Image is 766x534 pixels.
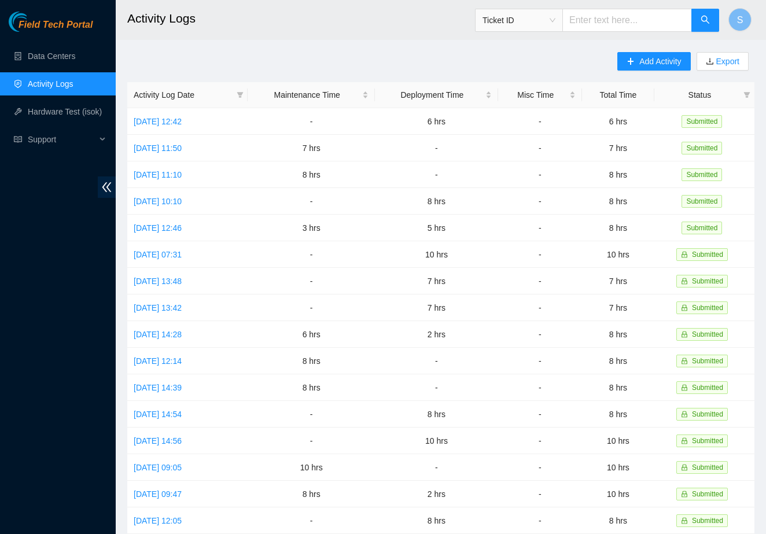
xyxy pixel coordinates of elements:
span: Add Activity [639,55,681,68]
td: - [498,241,582,268]
img: Akamai Technologies [9,12,58,32]
td: 10 hrs [375,241,498,268]
td: 2 hrs [375,321,498,348]
span: Submitted [692,330,723,338]
a: [DATE] 12:42 [134,117,182,126]
th: Total Time [582,82,654,108]
span: double-left [98,176,116,198]
td: 10 hrs [248,454,375,481]
td: 8 hrs [582,507,654,534]
a: [DATE] 13:48 [134,277,182,286]
td: - [498,268,582,294]
span: Submitted [692,384,723,392]
td: - [248,401,375,428]
span: lock [681,384,688,391]
span: filter [743,91,750,98]
td: 6 hrs [375,108,498,135]
span: filter [741,86,753,104]
span: Field Tech Portal [19,20,93,31]
span: Submitted [692,490,723,498]
td: 8 hrs [582,188,654,215]
td: 10 hrs [582,454,654,481]
input: Enter text here... [562,9,692,32]
td: 2 hrs [375,481,498,507]
span: Submitted [682,168,722,181]
span: lock [681,491,688,498]
a: [DATE] 14:28 [134,330,182,339]
td: - [498,135,582,161]
td: 6 hrs [248,321,375,348]
td: 7 hrs [582,268,654,294]
button: downloadExport [697,52,749,71]
td: 7 hrs [582,135,654,161]
span: Submitted [692,277,723,285]
span: search [701,15,710,26]
button: S [728,8,752,31]
td: - [498,294,582,321]
a: Export [714,57,739,66]
a: Data Centers [28,51,75,61]
span: Submitted [692,463,723,472]
a: [DATE] 10:10 [134,197,182,206]
td: - [248,188,375,215]
button: search [691,9,719,32]
td: 8 hrs [248,348,375,374]
span: Submitted [682,195,722,208]
td: - [498,215,582,241]
td: 8 hrs [248,481,375,507]
span: filter [237,91,244,98]
span: Submitted [692,517,723,525]
td: 10 hrs [582,481,654,507]
span: Submitted [682,222,722,234]
td: 6 hrs [582,108,654,135]
span: read [14,135,22,143]
td: 8 hrs [248,374,375,401]
a: [DATE] 14:56 [134,436,182,445]
span: lock [681,304,688,311]
td: - [375,454,498,481]
span: Submitted [682,115,722,128]
a: [DATE] 12:14 [134,356,182,366]
td: 8 hrs [582,374,654,401]
td: - [498,507,582,534]
td: - [498,401,582,428]
span: lock [681,464,688,471]
td: - [498,321,582,348]
td: 8 hrs [375,188,498,215]
td: - [498,348,582,374]
td: 10 hrs [582,428,654,454]
a: Activity Logs [28,79,73,89]
a: Hardware Test (isok) [28,107,102,116]
td: - [498,161,582,188]
td: 8 hrs [375,401,498,428]
span: plus [627,57,635,67]
span: lock [681,437,688,444]
td: - [498,454,582,481]
td: - [248,507,375,534]
span: Status [661,89,739,101]
td: 8 hrs [582,215,654,241]
td: 5 hrs [375,215,498,241]
a: [DATE] 09:47 [134,489,182,499]
span: Submitted [692,437,723,445]
span: download [706,57,714,67]
td: 7 hrs [582,294,654,321]
span: lock [681,411,688,418]
td: - [248,108,375,135]
span: Submitted [692,251,723,259]
a: [DATE] 12:05 [134,516,182,525]
td: - [375,348,498,374]
span: S [737,13,743,27]
a: Akamai TechnologiesField Tech Portal [9,21,93,36]
td: 8 hrs [582,321,654,348]
td: 8 hrs [582,401,654,428]
span: Submitted [682,142,722,154]
span: Support [28,128,96,151]
td: - [498,481,582,507]
td: 10 hrs [582,241,654,268]
td: - [248,294,375,321]
td: - [375,374,498,401]
a: [DATE] 14:54 [134,410,182,419]
a: [DATE] 12:46 [134,223,182,233]
td: 3 hrs [248,215,375,241]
